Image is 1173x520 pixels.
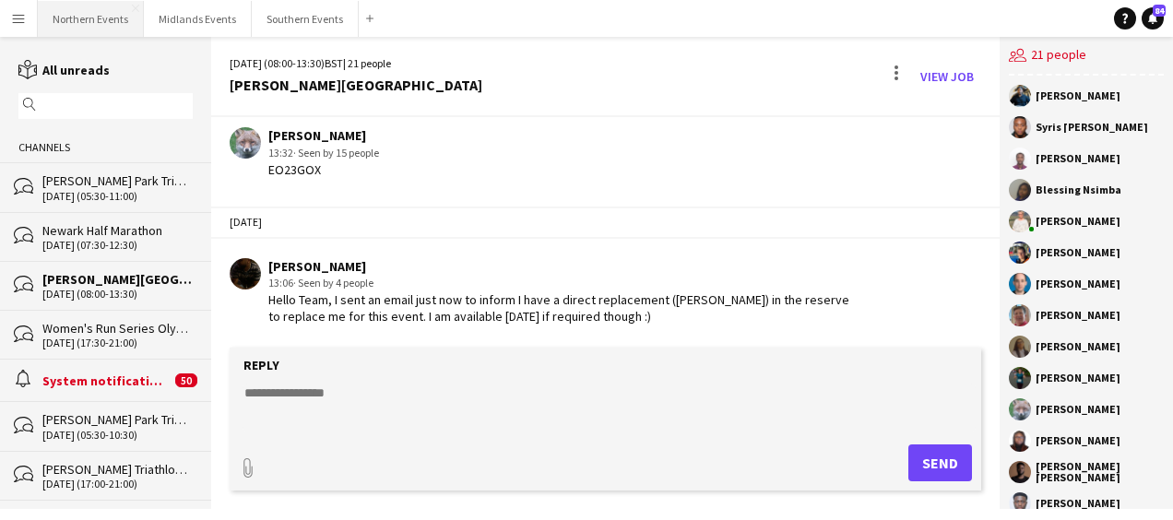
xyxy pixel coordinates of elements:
span: 50 [175,373,197,387]
div: [PERSON_NAME] [1036,372,1120,384]
div: [DATE] (17:30-21:00) [42,337,193,349]
div: [PERSON_NAME] [1036,90,1120,101]
div: Blessing Nsimba [1036,184,1121,195]
div: Hello Team, I sent an email just now to inform I have a direct replacement ([PERSON_NAME]) in the... [268,291,860,325]
div: [PERSON_NAME] [268,127,379,144]
div: [PERSON_NAME] [1036,310,1120,321]
button: Southern Events [252,1,359,37]
div: [PERSON_NAME] Triathlon + Run [42,461,193,478]
div: [PERSON_NAME] [1036,278,1120,290]
button: Send [908,444,972,481]
div: [PERSON_NAME] [1036,498,1120,509]
a: 84 [1142,7,1164,30]
div: [DATE] (17:00-21:00) [42,478,193,490]
div: 13:32 [268,145,379,161]
div: [DATE] (08:00-13:30) [42,288,193,301]
div: [PERSON_NAME] [268,258,860,275]
label: Reply [243,357,279,373]
div: [PERSON_NAME] [1036,153,1120,164]
div: [PERSON_NAME] [1036,247,1120,258]
div: [PERSON_NAME] Park Triathlon [42,172,193,189]
button: Northern Events [38,1,144,37]
div: [PERSON_NAME] [1036,404,1120,415]
div: Newark Half Marathon [42,222,193,239]
div: [DATE] [211,207,1000,238]
div: [PERSON_NAME] [1036,341,1120,352]
div: Syris [PERSON_NAME] [1036,122,1148,133]
div: EO23GOX [268,161,379,178]
a: View Job [913,62,981,91]
span: 84 [1153,5,1166,17]
div: [DATE] (05:30-11:00) [42,190,193,203]
div: [PERSON_NAME] [1036,216,1120,227]
div: [DATE] (05:30-10:30) [42,429,193,442]
div: [DATE] (07:30-12:30) [42,239,193,252]
div: [PERSON_NAME] [1036,435,1120,446]
div: 21 people [1009,37,1164,76]
div: [DATE] (08:00-13:30) | 21 people [230,55,482,72]
div: Women's Run Series Olympic Park 5k and 10k [42,320,193,337]
span: · Seen by 15 people [293,146,379,160]
div: [PERSON_NAME] [PERSON_NAME] [1036,461,1164,483]
div: 13:06 [268,275,860,291]
div: [PERSON_NAME][GEOGRAPHIC_DATA] [42,271,193,288]
div: [PERSON_NAME] Park Triathlon [42,411,193,428]
span: · Seen by 4 people [293,276,373,290]
div: System notifications [42,372,171,389]
a: All unreads [18,62,110,78]
span: BST [325,56,343,70]
button: Midlands Events [144,1,252,37]
div: [PERSON_NAME][GEOGRAPHIC_DATA] [230,77,482,93]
